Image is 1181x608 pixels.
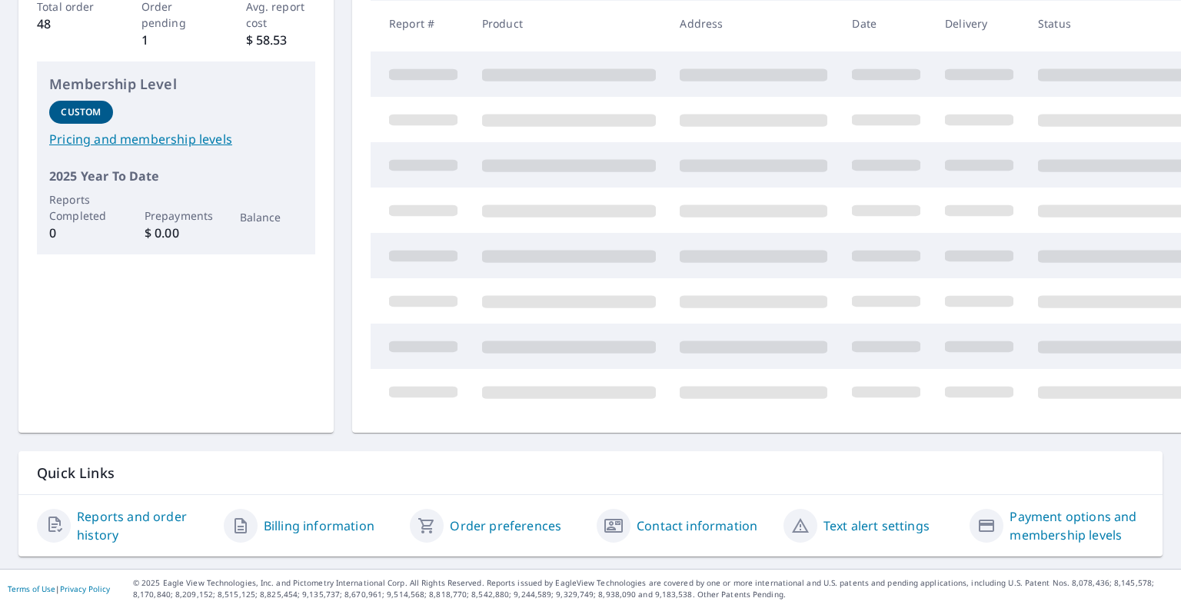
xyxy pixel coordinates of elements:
p: © 2025 Eagle View Technologies, Inc. and Pictometry International Corp. All Rights Reserved. Repo... [133,577,1173,600]
a: Payment options and membership levels [1010,507,1144,544]
p: 1 [141,31,211,49]
a: Contact information [637,517,757,535]
p: Custom [61,105,101,119]
p: Prepayments [145,208,208,224]
p: Reports Completed [49,191,113,224]
a: Pricing and membership levels [49,130,303,148]
p: Membership Level [49,74,303,95]
p: Balance [240,209,304,225]
a: Privacy Policy [60,583,110,594]
p: 2025 Year To Date [49,167,303,185]
p: 0 [49,224,113,242]
p: Quick Links [37,463,1144,483]
a: Billing information [264,517,374,535]
a: Order preferences [450,517,561,535]
p: $ 0.00 [145,224,208,242]
p: | [8,584,110,593]
a: Terms of Use [8,583,55,594]
p: $ 58.53 [246,31,316,49]
a: Reports and order history [77,507,211,544]
p: 48 [37,15,107,33]
a: Text alert settings [823,517,930,535]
